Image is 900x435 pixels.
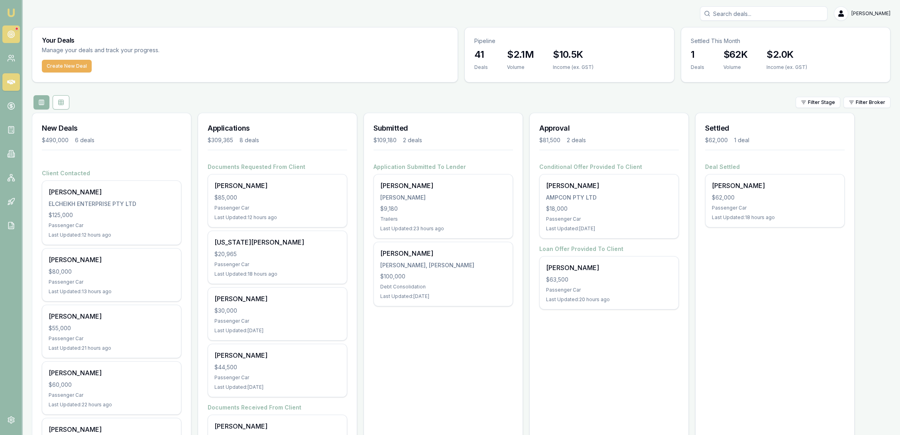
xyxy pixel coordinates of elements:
button: Filter Stage [796,97,840,108]
button: Filter Broker [843,97,890,108]
div: [US_STATE][PERSON_NAME] [214,237,340,247]
div: Passenger Car [49,335,175,342]
div: Last Updated: 22 hours ago [49,402,175,408]
div: [PERSON_NAME] [546,263,672,272]
div: Passenger Car [214,374,340,381]
h4: Documents Requested From Client [208,163,347,171]
div: $62,000 [705,136,728,144]
div: Last Updated: 12 hours ago [214,214,340,221]
div: Deals [474,64,488,71]
div: $63,500 [546,276,672,284]
div: 2 deals [403,136,422,144]
div: $60,000 [49,381,175,389]
div: $85,000 [214,194,340,202]
h4: Deal Settled [705,163,845,171]
img: emu-icon-u.png [6,8,16,18]
div: $30,000 [214,307,340,315]
div: $109,180 [373,136,397,144]
h3: New Deals [42,123,181,134]
h4: Client Contacted [42,169,181,177]
div: Passenger Car [49,392,175,398]
h3: 1 [691,48,704,61]
h3: $2.0K [766,48,807,61]
div: Passenger Car [214,205,340,211]
div: [PERSON_NAME] [49,312,175,321]
div: [PERSON_NAME] [546,181,672,190]
div: [PERSON_NAME], [PERSON_NAME] [380,261,506,269]
div: Income (ex. GST) [553,64,593,71]
div: [PERSON_NAME] [712,181,838,190]
span: Filter Stage [808,99,835,106]
div: Last Updated: 23 hours ago [380,225,506,232]
div: $490,000 [42,136,69,144]
div: [PERSON_NAME] [214,181,340,190]
div: [PERSON_NAME] [214,294,340,304]
h3: $10.5K [553,48,593,61]
div: 8 deals [240,136,259,144]
div: Passenger Car [546,216,672,222]
div: ELCHEIKH ENTERPRISE PTY LTD [49,200,175,208]
div: Deals [691,64,704,71]
div: $20,965 [214,250,340,258]
div: $55,000 [49,324,175,332]
div: $62,000 [712,194,838,202]
div: Last Updated: 13 hours ago [49,288,175,295]
h4: Application Submitted To Lender [373,163,513,171]
div: [PERSON_NAME] [49,187,175,197]
div: Last Updated: 18 hours ago [712,214,838,221]
div: Last Updated: 12 hours ago [49,232,175,238]
div: Last Updated: 18 hours ago [214,271,340,277]
div: Volume [507,64,534,71]
div: [PERSON_NAME] [49,368,175,378]
div: $309,365 [208,136,233,144]
p: Manage your deals and track your progress. [42,46,246,55]
div: Passenger Car [214,261,340,268]
div: Passenger Car [49,279,175,285]
div: Volume [723,64,748,71]
h3: $2.1M [507,48,534,61]
div: [PERSON_NAME] [49,425,175,434]
h3: Settled [705,123,845,134]
h3: Your Deals [42,37,448,43]
h3: $62K [723,48,748,61]
h3: Submitted [373,123,513,134]
div: $125,000 [49,211,175,219]
input: Search deals [700,6,827,21]
div: [PERSON_NAME] [214,351,340,360]
h3: Approval [539,123,679,134]
div: [PERSON_NAME] [214,421,340,431]
div: AMPCON PTY LTD [546,194,672,202]
div: Debt Consolidation [380,284,506,290]
button: Create New Deal [42,60,92,72]
div: Trailers [380,216,506,222]
div: $44,500 [214,363,340,371]
div: Passenger Car [214,318,340,324]
p: Pipeline [474,37,664,45]
span: [PERSON_NAME] [851,10,890,17]
div: 6 deals [75,136,94,144]
div: Last Updated: [DATE] [214,384,340,390]
div: [PERSON_NAME] [380,194,506,202]
div: $100,000 [380,272,506,280]
p: Settled This Month [691,37,881,45]
div: $81,500 [539,136,560,144]
div: $18,000 [546,205,672,213]
h3: 41 [474,48,488,61]
div: Last Updated: [DATE] [380,293,506,300]
div: Last Updated: [DATE] [214,327,340,334]
div: 1 deal [734,136,749,144]
div: $9,180 [380,205,506,213]
div: Passenger Car [712,205,838,211]
h4: Loan Offer Provided To Client [539,245,679,253]
h4: Documents Received From Client [208,404,347,411]
div: $80,000 [49,268,175,276]
div: Last Updated: 21 hours ago [49,345,175,351]
h4: Conditional Offer Provided To Client [539,163,679,171]
div: Passenger Car [546,287,672,293]
h3: Applications [208,123,347,134]
div: [PERSON_NAME] [49,255,175,265]
div: Last Updated: 20 hours ago [546,296,672,303]
div: [PERSON_NAME] [380,249,506,258]
div: [PERSON_NAME] [380,181,506,190]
